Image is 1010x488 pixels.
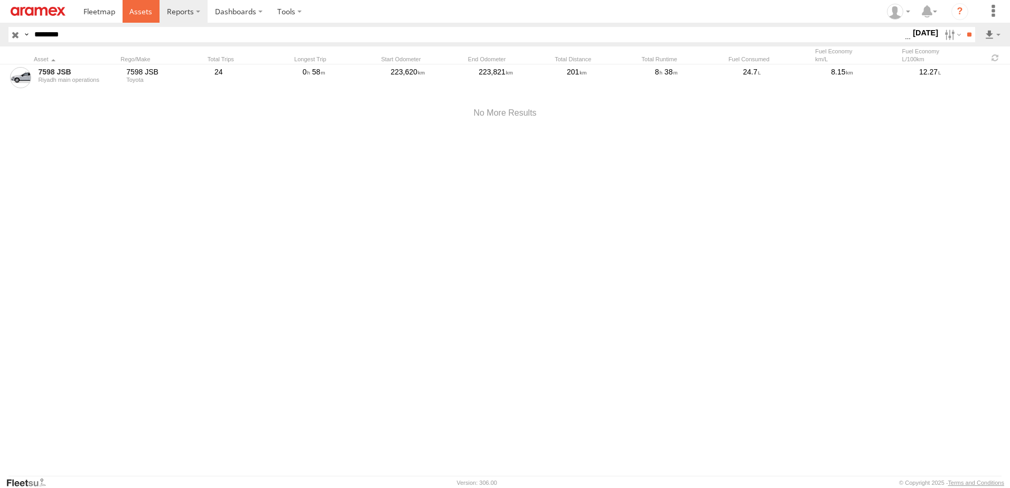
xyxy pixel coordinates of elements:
div: Rego/Make [120,55,203,63]
div: 8.15 [829,65,913,90]
span: 8 [655,68,662,76]
div: 24 [213,65,297,90]
div: Total Trips [208,55,290,63]
label: Export results as... [984,27,1002,42]
span: 58 [312,68,325,76]
div: Total Runtime [642,55,724,63]
div: End Odometer [468,55,550,63]
a: 7598 JSB [38,67,119,77]
div: Fuel Economy [815,48,897,63]
span: Refresh [989,53,1002,63]
div: © Copyright 2025 - [899,480,1004,486]
div: Riyadh main operations [38,77,119,83]
div: Total Distance [555,55,637,63]
a: View Asset Details [10,67,31,88]
div: Fuel Economy [902,48,985,63]
div: Click to Sort [34,55,116,63]
div: Longest Trip [294,55,377,63]
div: 12.27 [918,65,1002,90]
div: Fatimah Alqatari [883,4,914,20]
div: 223,821 [477,65,561,90]
div: Toyota [126,77,207,83]
label: Search Filter Options [940,27,963,42]
div: Fuel Consumed [728,55,811,63]
label: [DATE] [911,27,940,39]
div: Version: 306.00 [457,480,497,486]
span: 0 [303,68,310,76]
img: aramex-logo.svg [11,7,66,16]
div: 201 [565,65,649,90]
div: L/100km [902,55,985,63]
div: km/L [815,55,897,63]
div: 7598 JSB [126,67,207,77]
a: Visit our Website [6,477,54,488]
span: 38 [665,68,678,76]
div: 223,620 [389,65,473,90]
div: 24.7 [742,65,826,90]
div: Start Odometer [381,55,463,63]
a: Terms and Conditions [948,480,1004,486]
i: ? [951,3,968,20]
label: Search Query [22,27,31,42]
